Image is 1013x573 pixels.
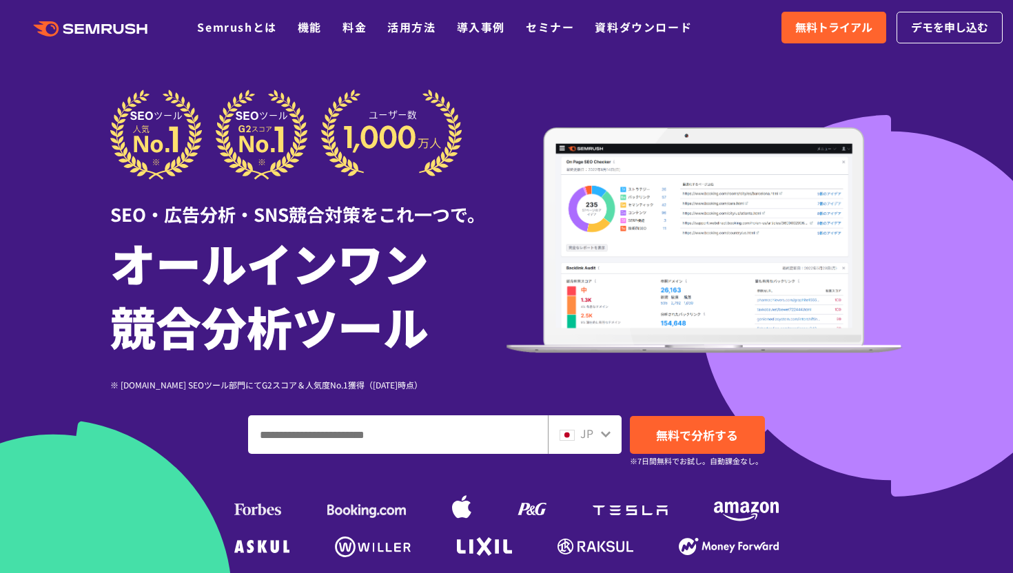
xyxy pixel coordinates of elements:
a: 無料トライアル [781,12,886,43]
a: Semrushとは [197,19,276,35]
h1: オールインワン 競合分析ツール [110,231,506,357]
span: 無料で分析する [656,426,738,444]
span: JP [580,425,593,441]
a: 料金 [342,19,367,35]
a: 活用方法 [387,19,436,35]
input: ドメイン、キーワードまたはURLを入力してください [249,416,547,453]
a: デモを申し込む [897,12,1003,43]
div: SEO・広告分析・SNS競合対策をこれ一つで。 [110,180,506,227]
span: デモを申し込む [911,19,988,37]
a: 無料で分析する [630,416,765,454]
div: ※ [DOMAIN_NAME] SEOツール部門にてG2スコア＆人気度No.1獲得（[DATE]時点） [110,378,506,391]
a: 導入事例 [457,19,505,35]
span: 無料トライアル [795,19,872,37]
a: 機能 [298,19,322,35]
a: セミナー [526,19,574,35]
small: ※7日間無料でお試し。自動課金なし。 [630,455,763,468]
a: 資料ダウンロード [595,19,692,35]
